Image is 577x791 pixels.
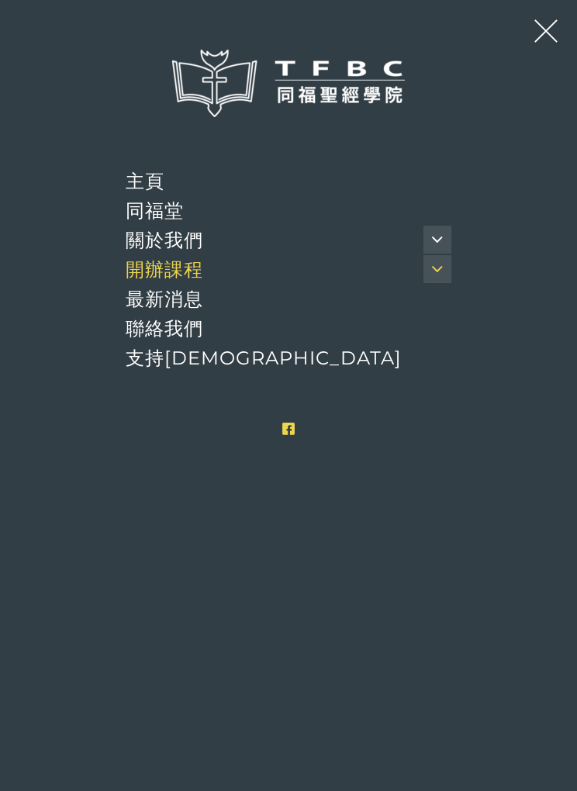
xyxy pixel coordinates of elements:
a: 關於我們 [126,226,451,255]
span: 同福堂 [126,199,184,222]
span: 最新消息 [126,288,203,310]
a: 聯絡我們 [126,314,451,344]
span: 開辦課程 [126,258,203,281]
span: 關於我們 [126,229,203,251]
span: 聯絡我們 [126,317,203,340]
span: 支持[DEMOGRAPHIC_DATA] [126,347,402,369]
a: 開辦課程 [126,255,451,285]
span: 主頁 [126,170,164,192]
a: 支持[DEMOGRAPHIC_DATA] [126,344,451,373]
a: 最新消息 [126,285,451,314]
a: 主頁 [126,167,451,196]
a: 同福堂 [126,196,451,226]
